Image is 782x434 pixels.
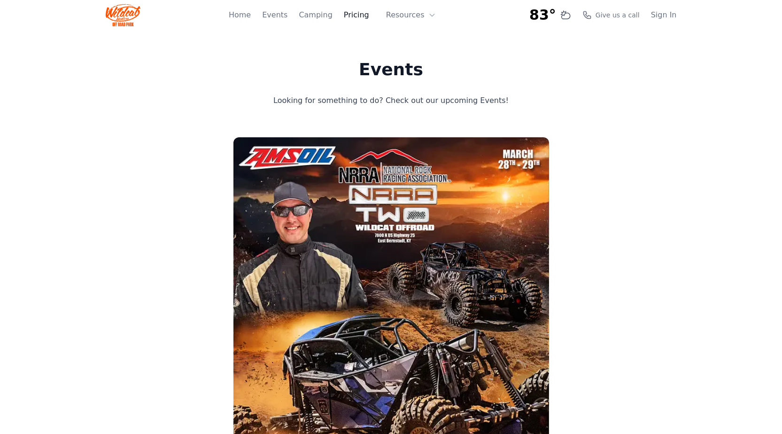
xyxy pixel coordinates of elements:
[236,60,547,79] h1: Events
[236,94,547,107] p: Looking for something to do? Check out our upcoming Events!
[299,9,332,21] a: Camping
[651,9,677,21] a: Sign In
[229,9,251,21] a: Home
[344,9,369,21] a: Pricing
[582,10,640,20] a: Give us a call
[380,6,441,24] button: Resources
[596,10,640,20] span: Give us a call
[106,4,141,26] img: Wildcat Logo
[262,9,287,21] a: Events
[529,7,556,24] span: 83°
